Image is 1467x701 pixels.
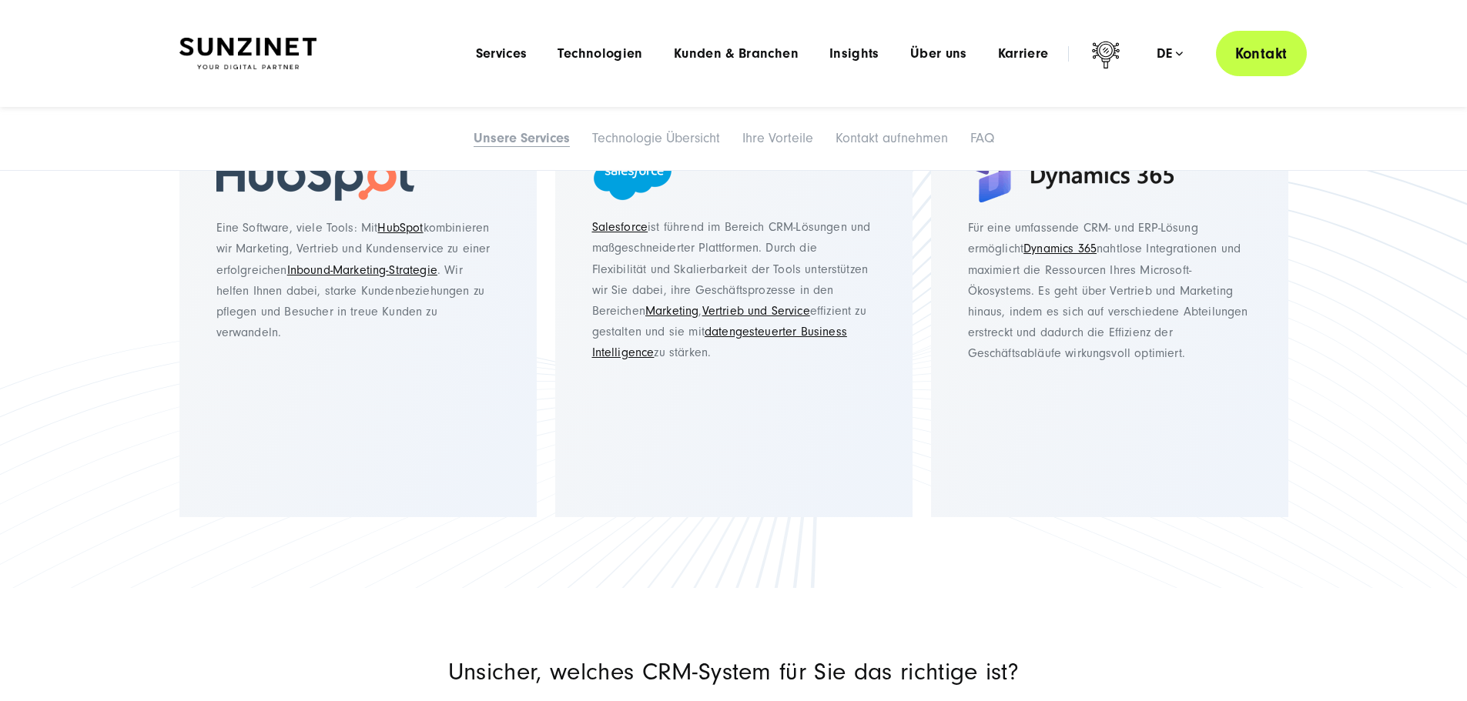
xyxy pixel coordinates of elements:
[592,325,847,359] a: datengesteuerter Business Intelligence
[970,130,994,146] a: FAQ
[592,130,720,146] a: Technologie Übersicht
[702,304,810,318] a: Vertrieb und Service
[968,145,1174,202] img: Dynamics 365 Agency SUNZINET
[836,130,948,146] a: Kontakt aufnehmen
[216,145,414,202] img: HubSpot - Digitalagentur SUNZINET
[645,304,698,318] a: Marketing
[474,130,570,146] a: Unsere Services
[998,46,1049,62] a: Karriere
[674,46,799,62] a: Kunden & Branchen
[377,221,423,235] a: HubSpot
[1023,242,1097,255] a: Dynamics 365
[1157,46,1184,62] div: de
[910,46,967,62] a: Über uns
[287,263,437,277] a: Inbound-Marketing-Strategie
[179,657,1288,686] p: Unsicher, welches CRM-System für Sie das richtige ist?
[592,145,673,202] img: Salesforce Logo - Salesforce beratung und implementierung agentur SUNZINET
[742,130,813,146] a: Ihre Vorteile
[476,46,528,62] a: Services
[216,221,491,339] span: Eine Software, viele Tools: Mit kombinieren wir Marketing, Vertrieb und Kundenservice zu einer er...
[829,46,879,62] a: Insights
[592,217,876,363] p: ist führend im Bereich CRM-Lösungen und maßgeschneiderter Plattformen. Durch die Flexibilität und...
[179,38,317,70] img: SUNZINET Full Service Digital Agentur
[592,220,648,234] a: Salesforce
[1216,31,1307,76] a: Kontakt
[558,46,642,62] a: Technologien
[968,218,1251,469] p: Für eine umfassende CRM- und ERP-Lösung ermöglicht nahtlose Integrationen und maximiert die Resso...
